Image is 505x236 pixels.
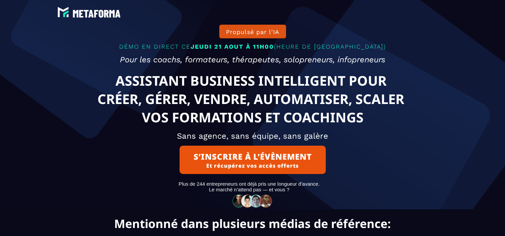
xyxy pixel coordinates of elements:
[37,179,461,194] text: Plus de 244 entrepreneurs ont déjà pris une longueur d’avance. Le marché n’attend pas — et vous ?
[219,25,286,38] button: Propulsé par l'IA
[44,41,461,52] p: DÉMO EN DIRECT CE (HEURE DE [GEOGRAPHIC_DATA])
[56,5,122,20] img: e6894688e7183536f91f6cf1769eef69_LOGO_BLANC.png
[231,194,275,208] img: 32586e8465b4242308ef789b458fc82f_community-people.png
[75,70,430,128] text: ASSISTANT BUSINESS INTELLIGENT POUR CRÉER, GÉRER, VENDRE, AUTOMATISER, SCALER VOS FORMATIONS ET C...
[191,43,274,50] span: JEUDI 21 AOUT À 11H00
[44,128,461,144] h2: Sans agence, sans équipe, sans galère
[180,146,326,174] button: S’INSCRIRE À L’ÉVÈNEMENTEt récupérez vos accès offerts
[5,216,500,233] text: Mentionné dans plusieurs médias de référence:
[44,52,461,68] h2: Pour les coachs, formateurs, thérapeutes, solopreneurs, infopreneurs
